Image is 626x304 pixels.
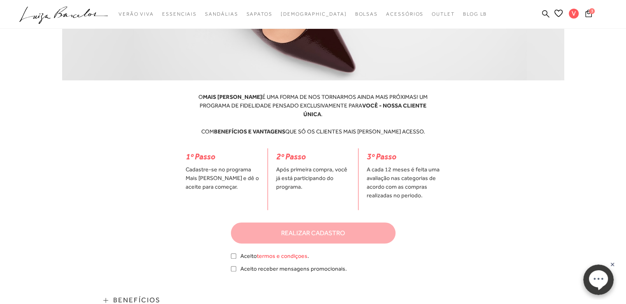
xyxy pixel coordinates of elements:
[186,165,259,191] span: Cadastre-se no programa Mais [PERSON_NAME] e dê o aceite para começar.
[162,11,197,17] span: Essenciais
[205,7,238,22] a: noSubCategoriesText
[246,7,272,22] a: noSubCategoriesText
[303,102,426,117] b: VOCÊ - NOSSA CLIENTE ÚNICA
[386,7,424,22] a: noSubCategoriesText
[583,9,594,20] button: 3
[432,11,455,17] span: Outlet
[565,8,583,21] button: V
[367,152,396,161] span: 3º Passo
[190,93,437,136] div: O É UMA FORMA DE NOS TORNARMOS AINDA MAIS PRÓXIMAS! UM PROGRAMA DE FIDELIDADE PENSADO EXCLUSIVAME...
[355,11,378,17] span: Bolsas
[281,7,347,22] a: noSubCategoriesText
[119,7,154,22] a: noSubCategoriesText
[257,253,307,259] a: termos e condiçoes
[231,222,396,243] button: realizar cadastro
[367,165,441,200] span: A cada 12 meses é feita uma avaliação nas categorias de acordo com as compras realizadas no periodo.
[386,11,424,17] span: Acessórios
[119,11,154,17] span: Verão Viva
[203,94,262,100] b: MAIS [PERSON_NAME]
[463,7,487,22] a: BLOG LB
[205,11,238,17] span: Sandálias
[569,9,579,19] span: V
[214,128,285,135] b: BENEFÍCIOS E VANTAGENS
[276,165,350,191] span: Após primeira compra, você já está participando do programa.
[162,7,197,22] a: noSubCategoriesText
[276,152,306,161] span: 2º Passo
[463,11,487,17] span: BLOG LB
[589,8,595,14] span: 3
[240,252,309,260] span: Aceito .
[186,152,215,161] span: 1º Passo
[355,7,378,22] a: noSubCategoriesText
[432,7,455,22] a: noSubCategoriesText
[246,11,272,17] span: Sapatos
[281,11,347,17] span: [DEMOGRAPHIC_DATA]
[240,264,347,273] span: Aceito receber mensagens promocionais.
